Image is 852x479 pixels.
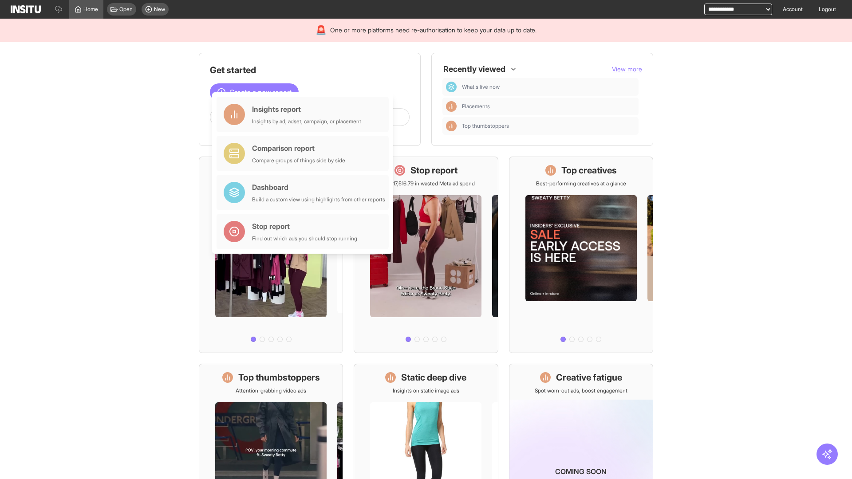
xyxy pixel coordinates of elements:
span: Placements [462,103,635,110]
p: Best-performing creatives at a glance [536,180,626,187]
button: View more [612,65,642,74]
a: What's live nowSee all active ads instantly [199,157,343,353]
div: 🚨 [316,24,327,36]
p: Insights on static image ads [393,387,459,394]
h1: Static deep dive [401,371,466,384]
span: Top thumbstoppers [462,122,509,130]
span: View more [612,65,642,73]
div: Comparison report [252,143,345,153]
span: Create a new report [229,87,292,98]
h1: Get started [210,64,410,76]
h1: Top creatives [561,164,617,177]
div: Insights report [252,104,361,114]
span: New [154,6,165,13]
div: Dashboard [446,82,457,92]
span: Placements [462,103,490,110]
div: Build a custom view using highlights from other reports [252,196,385,203]
div: Compare groups of things side by side [252,157,345,164]
div: Insights [446,121,457,131]
span: One or more platforms need re-authorisation to keep your data up to date. [330,26,536,35]
div: Find out which ads you should stop running [252,235,357,242]
div: Dashboard [252,182,385,192]
p: Attention-grabbing video ads [236,387,306,394]
span: Open [119,6,133,13]
div: Insights by ad, adset, campaign, or placement [252,118,361,125]
span: Top thumbstoppers [462,122,635,130]
div: Insights [446,101,457,112]
img: Logo [11,5,41,13]
span: What's live now [462,83,500,90]
a: Stop reportSave £17,516.79 in wasted Meta ad spend [354,157,498,353]
h1: Top thumbstoppers [238,371,320,384]
a: Top creativesBest-performing creatives at a glance [509,157,653,353]
h1: Stop report [410,164,458,177]
span: Home [83,6,98,13]
button: Create a new report [210,83,299,101]
div: Stop report [252,221,357,232]
span: What's live now [462,83,635,90]
p: Save £17,516.79 in wasted Meta ad spend [377,180,475,187]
